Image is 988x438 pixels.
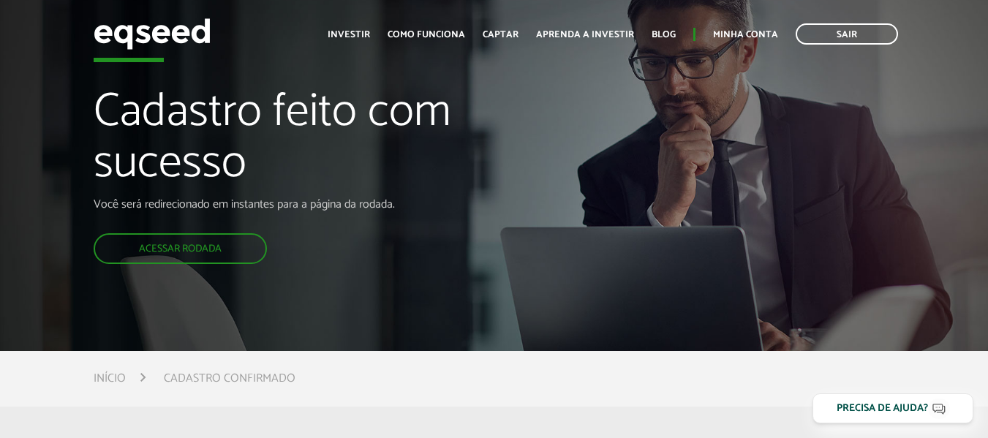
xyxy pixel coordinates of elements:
[796,23,898,45] a: Sair
[94,15,211,53] img: EqSeed
[483,30,518,39] a: Captar
[94,373,126,385] a: Início
[94,197,566,211] p: Você será redirecionado em instantes para a página da rodada.
[328,30,370,39] a: Investir
[94,233,267,264] a: Acessar rodada
[94,87,566,197] h1: Cadastro feito com sucesso
[164,369,295,388] li: Cadastro confirmado
[713,30,778,39] a: Minha conta
[388,30,465,39] a: Como funciona
[652,30,676,39] a: Blog
[536,30,634,39] a: Aprenda a investir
